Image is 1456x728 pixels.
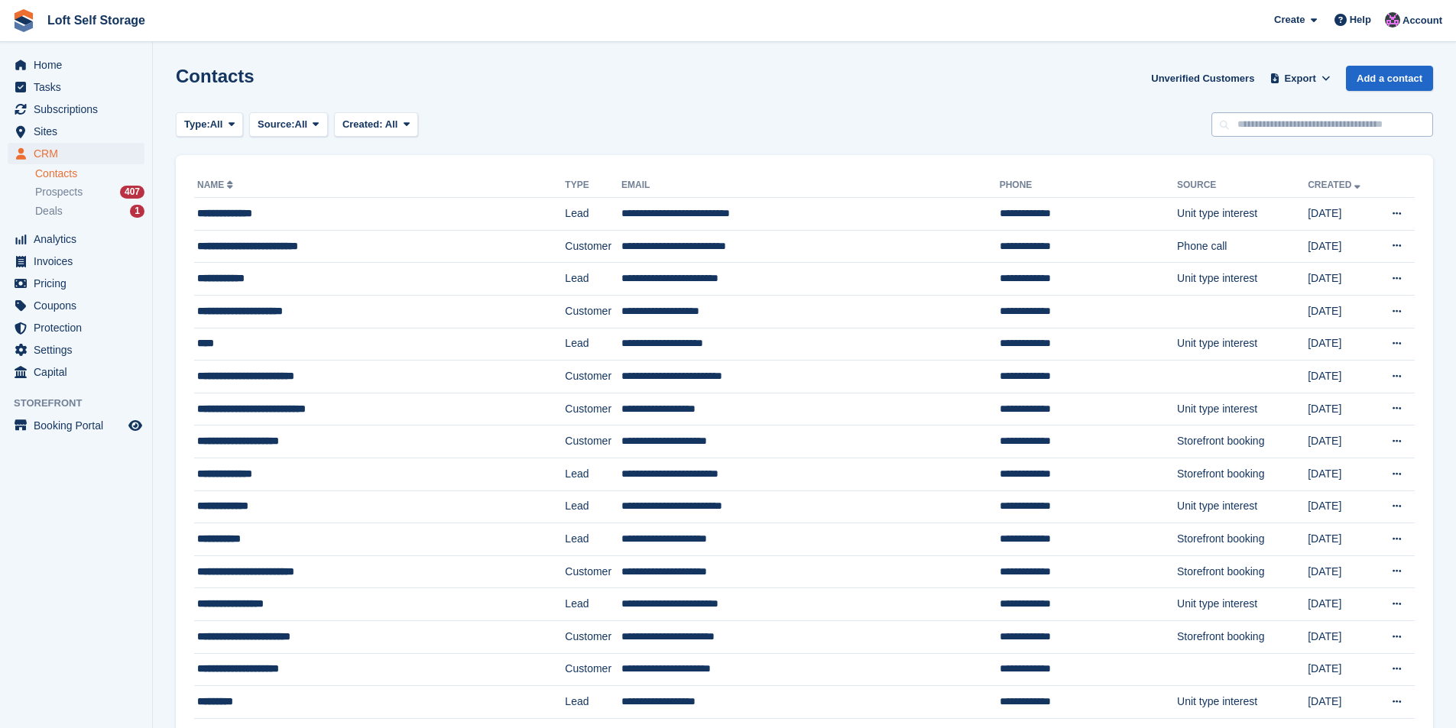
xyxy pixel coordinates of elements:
[295,117,308,132] span: All
[1285,71,1316,86] span: Export
[8,121,144,142] a: menu
[1308,180,1364,190] a: Created
[1177,555,1308,588] td: Storefront booking
[8,273,144,294] a: menu
[8,317,144,338] a: menu
[1177,173,1308,198] th: Source
[35,203,144,219] a: Deals 1
[1177,393,1308,425] td: Unit type interest
[1308,263,1376,296] td: [DATE]
[197,180,236,190] a: Name
[342,118,383,130] span: Created:
[35,204,63,218] span: Deals
[1308,490,1376,523] td: [DATE]
[12,9,35,32] img: stora-icon-8386f47178a22dfd0bd8f6a31ec36ba5ce8667c1dd55bd0f319d3a0aa187defe.svg
[34,99,125,120] span: Subscriptions
[210,117,223,132] span: All
[35,185,83,199] span: Prospects
[1266,66,1334,91] button: Export
[1177,263,1308,296] td: Unit type interest
[1177,328,1308,361] td: Unit type interest
[1308,361,1376,393] td: [DATE]
[1177,523,1308,556] td: Storefront booking
[8,295,144,316] a: menu
[565,230,621,263] td: Customer
[1402,13,1442,28] span: Account
[1177,490,1308,523] td: Unit type interest
[1346,66,1433,91] a: Add a contact
[1177,198,1308,231] td: Unit type interest
[258,117,294,132] span: Source:
[565,263,621,296] td: Lead
[1308,523,1376,556] td: [DATE]
[8,143,144,164] a: menu
[34,273,125,294] span: Pricing
[34,228,125,250] span: Analytics
[565,653,621,686] td: Customer
[8,361,144,383] a: menu
[1385,12,1400,28] img: Amy Wright
[184,117,210,132] span: Type:
[35,167,144,181] a: Contacts
[565,686,621,719] td: Lead
[1308,620,1376,653] td: [DATE]
[34,415,125,436] span: Booking Portal
[1177,230,1308,263] td: Phone call
[565,523,621,556] td: Lead
[1308,588,1376,621] td: [DATE]
[34,54,125,76] span: Home
[565,458,621,490] td: Lead
[8,54,144,76] a: menu
[385,118,398,130] span: All
[34,121,125,142] span: Sites
[34,361,125,383] span: Capital
[1308,653,1376,686] td: [DATE]
[8,415,144,436] a: menu
[41,8,151,33] a: Loft Self Storage
[120,186,144,199] div: 407
[8,251,144,272] a: menu
[565,425,621,458] td: Customer
[176,66,255,86] h1: Contacts
[126,416,144,435] a: Preview store
[34,251,125,272] span: Invoices
[8,76,144,98] a: menu
[8,228,144,250] a: menu
[1177,588,1308,621] td: Unit type interest
[565,198,621,231] td: Lead
[565,173,621,198] th: Type
[1177,686,1308,719] td: Unit type interest
[1177,425,1308,458] td: Storefront booking
[1308,425,1376,458] td: [DATE]
[34,317,125,338] span: Protection
[565,328,621,361] td: Lead
[334,112,418,138] button: Created: All
[1308,686,1376,719] td: [DATE]
[565,588,621,621] td: Lead
[1308,230,1376,263] td: [DATE]
[1350,12,1371,28] span: Help
[14,396,152,411] span: Storefront
[565,361,621,393] td: Customer
[1308,555,1376,588] td: [DATE]
[1177,620,1308,653] td: Storefront booking
[249,112,328,138] button: Source: All
[8,339,144,361] a: menu
[1000,173,1177,198] th: Phone
[34,339,125,361] span: Settings
[1308,393,1376,425] td: [DATE]
[1308,295,1376,328] td: [DATE]
[35,184,144,200] a: Prospects 407
[176,112,243,138] button: Type: All
[565,295,621,328] td: Customer
[34,295,125,316] span: Coupons
[130,205,144,218] div: 1
[565,555,621,588] td: Customer
[1308,328,1376,361] td: [DATE]
[8,99,144,120] a: menu
[565,490,621,523] td: Lead
[565,620,621,653] td: Customer
[1177,458,1308,490] td: Storefront booking
[1274,12,1305,28] span: Create
[1308,458,1376,490] td: [DATE]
